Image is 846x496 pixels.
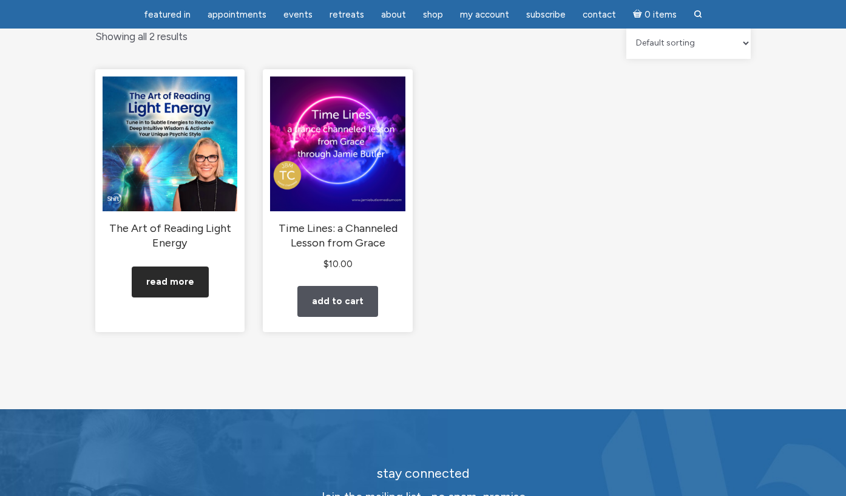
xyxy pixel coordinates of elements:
span: Appointments [208,9,266,20]
a: About [374,3,413,27]
a: Add to cart: “Time Lines: a Channeled Lesson from Grace” [297,286,378,317]
span: About [381,9,406,20]
bdi: 10.00 [323,259,353,270]
img: The Art of Reading Light Energy [103,76,237,211]
a: My Account [453,3,516,27]
span: Events [283,9,313,20]
a: Events [276,3,320,27]
h2: The Art of Reading Light Energy [103,222,237,250]
h2: stay connected [208,466,638,481]
img: Time Lines: a Channeled Lesson from Grace [270,76,405,211]
a: featured in [137,3,198,27]
span: Subscribe [526,9,566,20]
span: $ [323,259,329,270]
p: Showing all 2 results [95,27,188,46]
span: Retreats [330,9,364,20]
select: Shop order [626,27,751,59]
span: My Account [460,9,509,20]
a: Appointments [200,3,274,27]
span: Contact [583,9,616,20]
span: featured in [144,9,191,20]
a: The Art of Reading Light Energy [103,76,237,250]
span: 0 items [645,10,677,19]
a: Subscribe [519,3,573,27]
a: Shop [416,3,450,27]
a: Time Lines: a Channeled Lesson from Grace $10.00 [270,76,405,272]
a: Cart0 items [626,2,684,27]
a: Contact [575,3,623,27]
span: Shop [423,9,443,20]
a: Retreats [322,3,371,27]
i: Cart [633,9,645,20]
h2: Time Lines: a Channeled Lesson from Grace [270,222,405,250]
a: Read more about “The Art of Reading Light Energy” [132,267,209,297]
